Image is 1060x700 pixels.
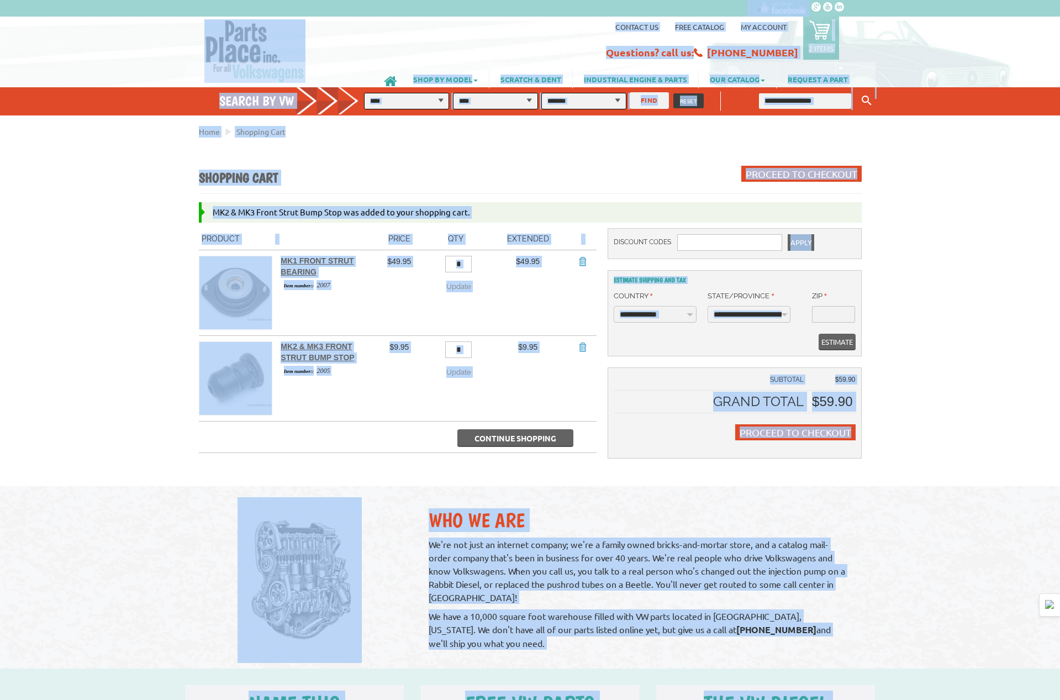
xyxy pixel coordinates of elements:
[199,256,272,329] img: MK1 Front Strut Bearing
[740,427,851,438] span: Proceed to Checkout
[577,256,588,267] a: Remove Item
[577,341,588,352] a: Remove Item
[746,168,857,180] span: Proceed to Checkout
[387,257,411,266] span: $49.95
[1045,600,1055,610] img: Detect Auto
[614,291,653,302] label: Country
[573,70,698,88] a: INDUSTRIAL ENGINE & PARTS
[281,366,372,376] div: 2005
[708,291,774,302] label: State/Province
[281,367,317,375] span: Item number::
[809,44,834,53] p: 2 items
[835,376,856,383] span: $59.90
[199,170,278,187] h1: Shopping Cart
[389,343,409,351] span: $9.95
[429,609,850,650] p: We have a 10,000 square foot warehouse filled with VW parts located in [GEOGRAPHIC_DATA], [US_STA...
[429,538,850,604] p: We're not just an internet company; we're a family owned bricks-and-mortar store, and a catalog m...
[424,228,488,250] th: Qty
[429,508,850,532] h2: Who We Are
[474,433,556,443] span: Continue Shopping
[614,234,672,250] label: Discount Codes
[202,234,240,243] span: Product
[204,19,305,83] img: Parts Place Inc!
[803,17,839,60] a: 2 items
[446,368,471,376] span: Update
[516,257,540,266] span: $49.95
[281,256,354,276] a: MK1 Front Strut Bearing
[673,93,704,108] button: RESET
[236,127,286,136] a: Shopping Cart
[821,334,853,350] span: Estimate
[489,70,572,88] a: SCRATCH & DENT
[446,282,471,291] span: Update
[457,429,573,447] button: Continue Shopping
[858,92,875,110] button: Keyword Search
[630,92,669,109] button: FIND
[213,207,470,217] span: MK2 & MK3 Front Strut Bump Stop was added to your shopping cart.
[281,282,317,290] span: Item number::
[615,22,658,31] a: Contact us
[281,342,354,362] a: MK2 & MK3 Front Strut Bump Stop
[713,393,804,409] strong: Grand Total
[199,127,220,136] a: Home
[735,424,856,440] button: Proceed to Checkout
[614,373,810,391] td: Subtotal
[788,234,814,251] button: Apply
[741,22,787,31] a: My Account
[614,276,856,284] h2: Estimate Shipping and Tax
[281,280,372,290] div: 2007
[790,234,811,251] span: Apply
[219,93,371,109] h4: Search by VW
[812,394,852,409] span: $59.90
[675,22,724,31] a: Free Catalog
[199,342,272,415] img: MK2 & MK3 Front Strut Bump Stop
[402,70,489,88] a: SHOP BY MODEL
[741,166,862,182] button: Proceed to Checkout
[518,343,537,351] span: $9.95
[736,624,816,635] strong: [PHONE_NUMBER]
[819,334,856,350] button: Estimate
[488,228,568,250] th: Extended
[680,97,698,105] span: RESET
[777,70,859,88] a: REQUEST A PART
[699,70,776,88] a: OUR CATALOG
[812,291,827,302] label: Zip
[388,234,410,243] span: Price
